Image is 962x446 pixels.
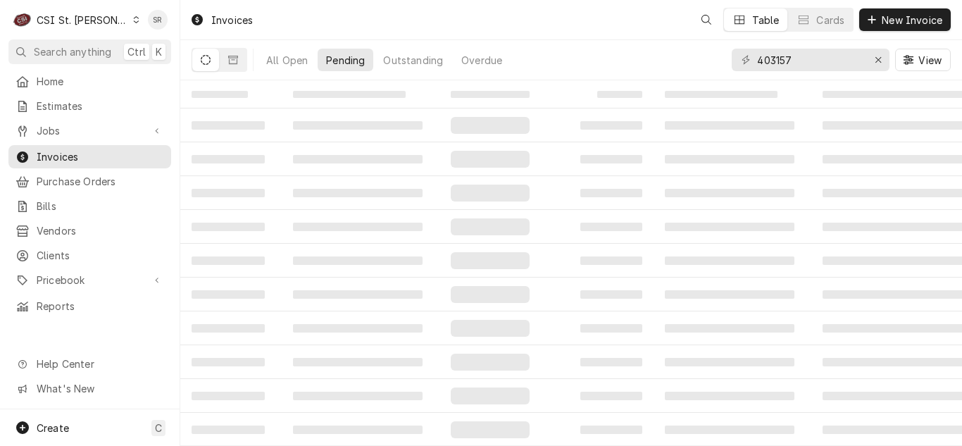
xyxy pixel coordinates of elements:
div: Overdue [461,53,502,68]
span: ‌ [580,223,642,231]
span: ‌ [451,117,530,134]
div: Cards [816,13,844,27]
span: ‌ [192,91,248,98]
span: Estimates [37,99,164,113]
span: ‌ [580,324,642,333]
table: Pending Invoices List Loading [180,80,962,446]
span: Help Center [37,357,163,371]
span: ‌ [451,185,530,202]
span: ‌ [293,121,423,130]
span: Purchase Orders [37,174,164,189]
span: ‌ [665,155,794,163]
span: ‌ [293,392,423,400]
a: Go to What's New [8,377,171,400]
span: ‌ [451,320,530,337]
span: C [155,421,162,435]
span: Create [37,422,69,434]
span: ‌ [665,91,777,98]
span: Ctrl [127,44,146,59]
span: ‌ [293,358,423,366]
span: ‌ [192,358,265,366]
span: View [916,53,944,68]
div: Table [752,13,780,27]
input: Keyword search [757,49,863,71]
span: K [156,44,162,59]
div: All Open [266,53,308,68]
div: CSI St. Louis's Avatar [13,10,32,30]
span: ‌ [293,91,406,98]
button: Search anythingCtrlK [8,39,171,64]
span: ‌ [580,426,642,434]
a: Clients [8,244,171,267]
span: What's New [37,381,163,396]
span: ‌ [451,151,530,168]
span: ‌ [580,121,642,130]
span: ‌ [451,354,530,371]
a: Go to Help Center [8,352,171,376]
span: ‌ [293,223,423,231]
span: ‌ [192,290,265,299]
span: ‌ [451,286,530,303]
span: ‌ [192,324,265,333]
span: ‌ [580,189,642,197]
span: New Invoice [879,13,945,27]
span: ‌ [293,256,423,265]
span: ‌ [293,324,423,333]
a: Go to Jobs [8,119,171,142]
span: Reports [37,299,164,314]
span: ‌ [580,155,642,163]
div: CSI St. [PERSON_NAME] [37,13,128,27]
span: ‌ [192,189,265,197]
span: Invoices [37,149,164,164]
div: Pending [326,53,365,68]
span: ‌ [580,392,642,400]
a: Reports [8,295,171,318]
button: View [895,49,951,71]
span: ‌ [451,252,530,269]
span: ‌ [665,121,794,130]
span: ‌ [293,426,423,434]
div: Outstanding [383,53,443,68]
span: ‌ [192,121,265,130]
div: SR [148,10,168,30]
button: Erase input [867,49,889,71]
span: ‌ [665,223,794,231]
span: ‌ [451,388,530,404]
span: ‌ [665,324,794,333]
span: ‌ [665,290,794,299]
span: ‌ [293,189,423,197]
a: Go to Pricebook [8,268,171,292]
a: Bills [8,194,171,218]
span: Jobs [37,123,143,138]
span: ‌ [192,392,265,400]
span: ‌ [192,155,265,163]
span: ‌ [451,218,530,235]
button: Open search [695,8,718,31]
a: Purchase Orders [8,170,171,193]
span: ‌ [192,426,265,434]
span: Home [37,74,164,89]
span: ‌ [293,155,423,163]
a: Vendors [8,219,171,242]
span: Vendors [37,223,164,238]
span: ‌ [192,223,265,231]
span: ‌ [665,358,794,366]
div: C [13,10,32,30]
button: New Invoice [859,8,951,31]
span: ‌ [665,256,794,265]
span: ‌ [451,91,530,98]
span: ‌ [293,290,423,299]
span: ‌ [580,290,642,299]
span: ‌ [665,392,794,400]
span: ‌ [451,421,530,438]
a: Home [8,70,171,93]
span: Clients [37,248,164,263]
span: Bills [37,199,164,213]
a: Invoices [8,145,171,168]
span: ‌ [665,426,794,434]
span: Pricebook [37,273,143,287]
span: ‌ [192,256,265,265]
span: ‌ [580,358,642,366]
span: ‌ [597,91,642,98]
span: ‌ [580,256,642,265]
